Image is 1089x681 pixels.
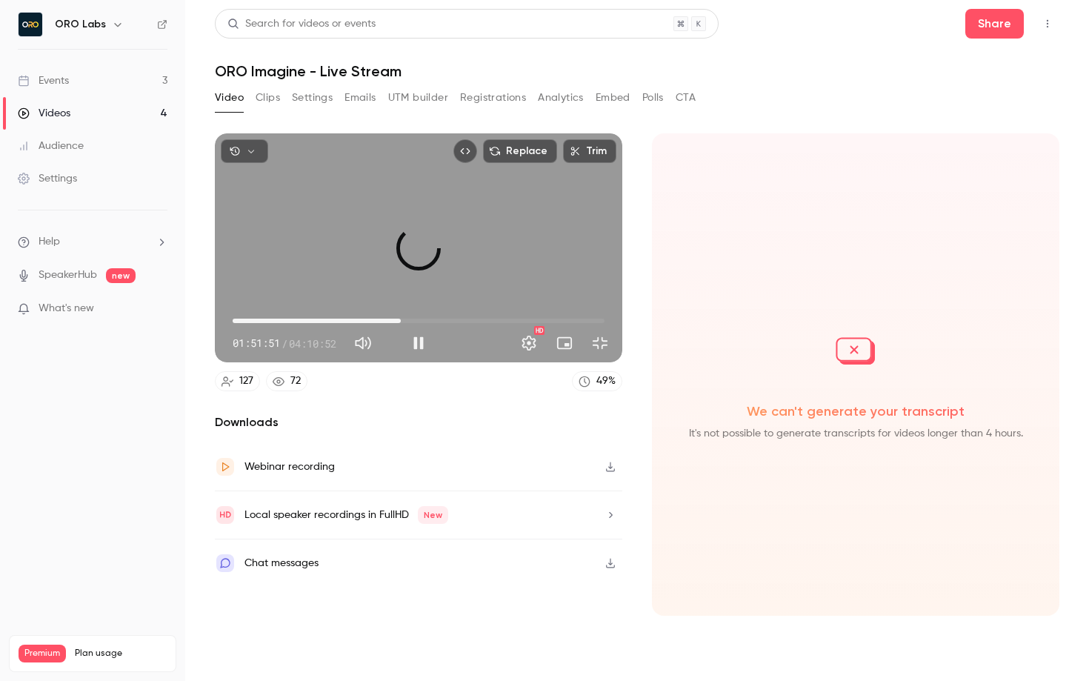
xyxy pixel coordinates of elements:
[233,336,336,351] div: 01:51:51
[344,86,376,110] button: Emails
[150,302,167,316] iframe: Noticeable Trigger
[19,645,66,662] span: Premium
[244,554,319,572] div: Chat messages
[290,373,301,389] div: 72
[453,139,477,163] button: Embed video
[348,328,378,358] button: Mute
[596,373,616,389] div: 49 %
[676,86,696,110] button: CTA
[418,506,448,524] span: New
[244,506,448,524] div: Local speaker recordings in FullHD
[244,458,335,476] div: Webinar recording
[55,17,106,32] h6: ORO Labs
[460,86,526,110] button: Registrations
[642,86,664,110] button: Polls
[388,86,448,110] button: UTM builder
[215,86,244,110] button: Video
[538,86,584,110] button: Analytics
[233,336,280,351] span: 01:51:51
[239,373,253,389] div: 127
[664,426,1048,441] span: It's not possible to generate transcripts for videos longer than 4 hours.
[18,171,77,186] div: Settings
[19,13,42,36] img: ORO Labs
[39,234,60,250] span: Help
[563,139,616,163] button: Trim
[404,328,433,358] button: Pause
[965,9,1024,39] button: Share
[483,139,557,163] button: Replace
[215,413,622,431] h2: Downloads
[596,86,630,110] button: Embed
[215,371,260,391] a: 127
[534,326,544,335] div: HD
[585,328,615,358] button: Exit full screen
[550,328,579,358] button: Turn on miniplayer
[266,371,307,391] a: 72
[227,16,376,32] div: Search for videos or events
[75,648,167,660] span: Plan usage
[572,371,622,391] a: 49%
[289,336,336,351] span: 04:10:52
[39,268,97,283] a: SpeakerHub
[39,301,94,316] span: What's new
[106,268,136,283] span: new
[18,73,69,88] div: Events
[1036,12,1059,36] button: Top Bar Actions
[18,139,84,153] div: Audience
[256,86,280,110] button: Clips
[664,402,1048,420] span: We can't generate your transcript
[282,336,287,351] span: /
[18,106,70,121] div: Videos
[18,234,167,250] li: help-dropdown-opener
[292,86,333,110] button: Settings
[514,328,544,358] button: Settings
[215,62,1059,80] h1: ORO Imagine - Live Stream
